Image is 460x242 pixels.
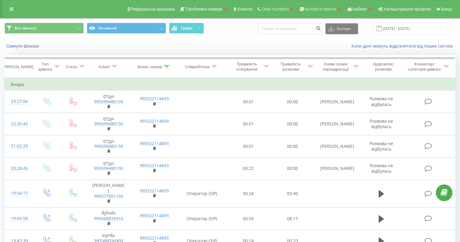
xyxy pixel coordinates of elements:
[227,135,270,157] td: 00:01
[227,113,270,135] td: 00:01
[169,23,204,34] button: Графік
[237,7,252,12] span: Клієнти
[94,165,123,171] a: 995599480130
[138,64,162,69] div: Бізнес номер
[441,7,452,12] span: Вихід
[325,23,358,34] button: Експорт
[86,113,131,135] td: ლუკა
[86,91,131,113] td: ლუკა
[314,91,360,113] td: [PERSON_NAME]
[94,99,123,104] a: 995599480130
[140,235,169,241] a: 995322114693
[314,157,360,180] td: [PERSON_NAME]
[181,26,193,30] span: Графік
[140,163,169,168] a: 995322114693
[276,61,306,72] div: Тривалість розмови
[5,23,84,34] button: Все звонки1
[270,135,314,157] td: 00:00
[270,180,314,207] td: 03:40
[351,43,455,49] a: Коли дані можуть відрізнятися вiд інших систем
[11,187,27,199] div: 19:56:17
[270,207,314,230] td: 08:17
[270,91,314,113] td: 00:00
[86,180,131,207] td: [PERSON_NAME]
[314,135,360,157] td: [PERSON_NAME]
[5,78,455,91] td: Вчора
[3,64,33,69] div: [PERSON_NAME]
[227,207,270,230] td: 00:35
[370,141,393,152] span: Розмова не відбулась
[140,188,169,194] a: 995322114693
[86,157,131,180] td: ლუკა
[94,193,123,199] a: 995577001103
[140,141,169,146] a: 995322114693
[140,213,169,218] a: 995322114693
[177,180,227,207] td: Оператор (SIP)
[185,64,210,69] div: Співробітник
[11,213,27,224] div: 19:45:58
[407,61,442,72] div: Коментар/категорія дзвінка
[320,61,352,72] div: Назва схеми переадресації
[11,118,27,130] div: 23:26:45
[87,23,166,34] button: Основний
[94,121,123,127] a: 995599480130
[186,7,222,12] span: Проблемні номери
[86,135,131,157] td: ლუკა
[270,113,314,135] td: 00:00
[15,26,37,31] span: Все звонки1
[366,61,401,72] div: Аудіозапис розмови
[262,7,289,12] span: Clear numbers
[270,157,314,180] td: 00:00
[232,61,262,72] div: Тривалість очікування
[384,7,431,12] span: Налаштування профілю
[38,61,52,72] div: Тип дзвінка
[11,96,27,108] div: 23:27:06
[227,180,270,207] td: 00:24
[5,43,42,49] button: Скинути фільтри
[305,7,336,12] span: Numbers reserve
[370,96,393,107] span: Розмова не відбулась
[353,7,367,12] span: Кабінет
[99,64,110,69] div: Клієнт
[227,91,270,113] td: 00:01
[177,207,227,230] td: Оператор (SIP)
[94,143,123,149] a: 995599480130
[86,207,131,230] td: მერაბი
[140,96,169,101] a: 995322114693
[140,118,169,124] a: 995322114693
[314,113,360,135] td: [PERSON_NAME]
[11,140,27,152] div: 21:02:29
[258,23,322,34] input: Пошук за номером
[94,216,123,221] a: 995568829310
[227,157,270,180] td: 00:22
[66,64,78,69] div: Статус
[370,163,393,174] span: Розмова не відбулась
[131,7,175,12] span: Реферальна програма
[370,118,393,129] span: Розмова не відбулась
[11,163,27,174] div: 20:28:45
